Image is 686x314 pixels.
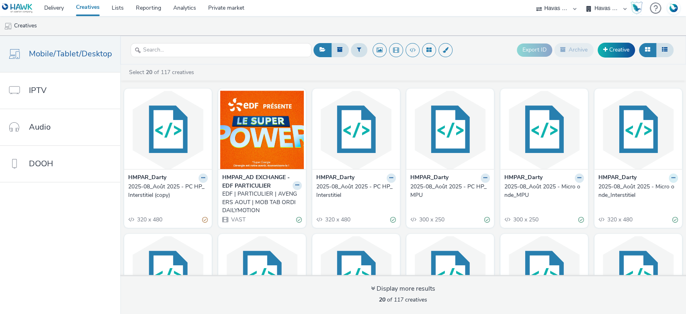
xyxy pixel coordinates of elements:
span: 320 x 480 [606,216,633,223]
span: 320 x 480 [136,216,162,223]
a: 2025-08_Août 2025 - Micro onde_Interstitiel [598,183,678,199]
div: Partially valid [202,215,208,224]
img: EDF | PARTICULIER | AVENGERS AOUT | MOB TAB ORDI DAILYMOTION visual [220,91,304,169]
strong: HMPAR_Darty [410,174,448,183]
img: 2025-08_Août 2025 - PC HP_Interstitiel visual [314,91,398,169]
div: 2025-08_Août 2025 - Micro onde_MPU [504,183,581,199]
img: 2025-08_Août 2025 - PC HP_Interstitiel (copy) visual [126,91,210,169]
a: 2025-08_Août 2025 - PC HP_MPU [410,183,490,199]
strong: HMPAR_Darty [316,174,354,183]
span: of 117 creatives [379,296,427,304]
strong: HMPAR_AD EXCHANGE - EDF PARTICULIER [222,174,291,190]
img: 2025-08_Août 2025 - Micro onde_Interstitiel visual [596,91,680,169]
div: Valid [578,215,584,224]
img: mobile [4,22,12,30]
div: Valid [390,215,396,224]
strong: HMPAR_Darty [598,174,637,183]
button: Table [656,43,674,57]
div: 2025-08_Août 2025 - Micro onde_Interstitiel [598,183,675,199]
img: undefined Logo [2,3,33,13]
img: 2025-08_Août 2025 - Micro onde_MPU visual [502,91,586,169]
a: 2025-08_Août 2025 - Micro onde_MPU [504,183,584,199]
div: Valid [484,215,490,224]
span: VAST [230,216,246,223]
span: Audio [29,121,51,133]
button: Grid [639,43,656,57]
img: Hawk Academy [631,2,643,14]
div: Valid [296,215,302,224]
div: 2025-08_Août 2025 - PC HP_Interstitiel (copy) [128,183,205,199]
div: EDF | PARTICULIER | AVENGERS AOUT | MOB TAB ORDI DAILYMOTION [222,190,299,215]
span: IPTV [29,85,47,96]
strong: HMPAR_Darty [128,174,166,183]
span: 300 x 250 [512,216,539,223]
div: 2025-08_Août 2025 - PC HP_MPU [410,183,487,199]
span: 320 x 480 [324,216,350,223]
a: EDF | PARTICULIER | AVENGERS AOUT | MOB TAB ORDI DAILYMOTION [222,190,302,215]
button: Export ID [517,43,552,56]
strong: HMPAR_Darty [504,174,543,183]
span: 300 x 250 [418,216,444,223]
span: Mobile/Tablet/Desktop [29,48,112,60]
strong: 20 [146,68,152,76]
a: Creative [598,43,635,57]
strong: 20 [379,296,385,304]
span: DOOH [29,158,53,169]
div: 2025-08_Août 2025 - PC HP_Interstitiel [316,183,393,199]
img: Account FR [668,2,680,14]
a: 2025-08_Août 2025 - PC HP_Interstitiel [316,183,396,199]
a: Select of 117 creatives [128,68,197,76]
div: Display more results [371,284,435,293]
img: 2025-08_Août 2025 - PC HP_MPU visual [408,91,492,169]
div: Valid [672,215,678,224]
input: Search... [131,43,311,57]
button: Archive [554,43,594,57]
a: 2025-08_Août 2025 - PC HP_Interstitiel (copy) [128,183,208,199]
a: Hawk Academy [631,2,646,14]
